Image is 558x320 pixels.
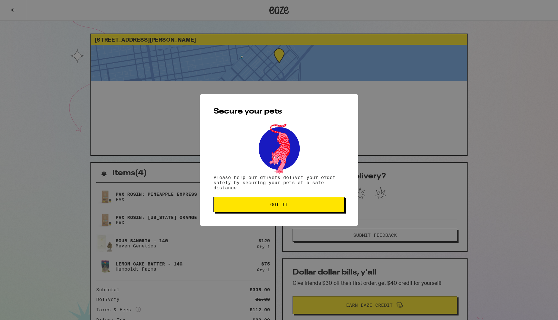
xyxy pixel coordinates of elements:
[213,175,345,190] p: Please help our drivers deliver your order safely by securing your pets at a safe distance.
[253,122,305,175] img: pets
[213,108,345,115] h2: Secure your pets
[270,202,288,207] span: Got it
[4,5,46,10] span: Hi. Need any help?
[213,197,345,212] button: Got it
